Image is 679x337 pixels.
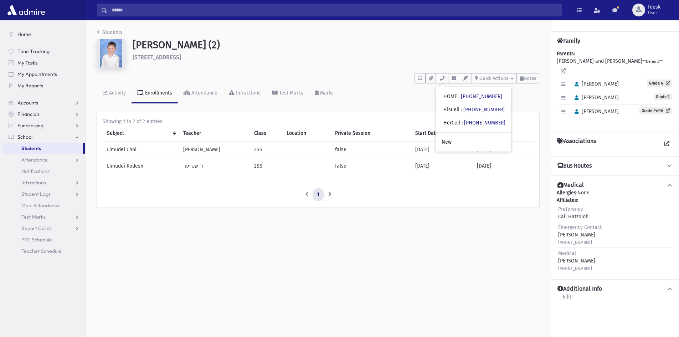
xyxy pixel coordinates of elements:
[3,245,85,257] a: Teacher Schedule
[17,31,31,37] span: Home
[21,191,51,197] span: Student Logs
[178,83,223,103] a: Attendance
[571,95,619,101] span: [PERSON_NAME]
[17,82,43,89] span: My Reports
[558,206,583,212] span: Preference
[133,54,539,61] h6: [STREET_ADDRESS]
[557,197,578,203] b: Affiliates:
[21,179,46,186] span: Infractions
[557,189,673,274] div: None
[558,224,602,230] span: Emergency Contact
[558,205,588,220] div: Call Hatzoloh
[3,154,85,165] a: Attendance
[411,142,473,158] td: [DATE]
[97,39,125,67] img: +Cegf8=
[235,90,261,96] div: Infractions
[319,90,334,96] div: Marks
[3,211,85,223] a: Test Marks
[21,248,61,254] span: Teacher Schedule
[558,240,592,245] small: [PHONE_NUMBER]
[103,118,534,125] div: Showing 1 to 2 of 2 entries
[17,48,50,55] span: Time Tracking
[462,120,463,126] span: :
[463,107,505,113] a: [PHONE_NUMBER]
[3,143,83,154] a: Students
[648,4,660,10] span: fdesk
[17,71,57,77] span: My Appointments
[443,106,505,113] div: HisCell
[411,125,473,142] th: Start Date
[3,177,85,188] a: Infractions
[571,108,619,114] span: [PERSON_NAME]
[97,29,123,35] a: Students
[3,234,85,245] a: PTC Schedule
[660,138,673,150] a: View all Associations
[557,50,673,126] div: [PERSON_NAME] and [PERSON_NAME]
[3,165,85,177] a: Notifications
[461,107,462,113] span: :
[250,125,282,142] th: Class
[108,90,126,96] div: Activity
[3,97,85,108] a: Accounts
[3,200,85,211] a: Meal Attendance
[557,285,602,293] h4: Additional Info
[17,134,32,140] span: School
[571,81,619,87] span: [PERSON_NAME]
[331,142,411,158] td: false
[562,293,572,306] a: Edit
[557,37,580,44] h4: Family
[17,122,43,129] span: Fundraising
[436,136,511,149] a: New
[557,51,575,57] b: Parents:
[103,125,179,142] th: Subject
[557,162,673,170] button: Bus Routes
[654,93,672,100] span: Grade 2
[17,60,37,66] span: My Tasks
[309,83,339,103] a: Marks
[266,83,309,103] a: Test Marks
[557,182,584,189] h4: Medical
[461,93,502,99] a: [PHONE_NUMBER]
[639,107,672,114] a: Grade Pre1A
[3,223,85,234] a: Report Cards
[464,120,505,126] a: [PHONE_NUMBER]
[250,142,282,158] td: 2SS
[647,80,672,87] a: Grade 4
[558,250,576,256] span: Medical
[313,188,324,201] a: 1
[411,158,473,174] td: [DATE]
[278,90,303,96] div: Test Marks
[282,125,331,142] th: Location
[557,162,592,170] h4: Bus Routes
[558,224,602,246] div: [PERSON_NAME]
[517,73,539,83] button: Notes
[21,202,60,209] span: Meal Attendance
[103,158,179,174] td: Limudei Kodesh
[21,157,48,163] span: Attendance
[179,125,250,142] th: Teacher
[97,83,132,103] a: Activity
[179,142,250,158] td: [PERSON_NAME]
[6,3,47,17] img: AdmirePro
[557,190,577,196] b: Allergies:
[473,158,534,174] td: [DATE]
[144,90,172,96] div: Enrollments
[458,93,459,99] span: :
[479,76,508,81] span: Quick Actions
[3,80,85,91] a: My Reports
[443,93,502,100] div: HOME
[524,76,536,81] span: Notes
[443,119,505,127] div: HerCell
[3,120,85,131] a: Fundraising
[107,4,562,16] input: Search
[3,29,85,40] a: Home
[21,225,52,231] span: Report Cards
[557,138,596,150] h4: Associations
[3,68,85,80] a: My Appointments
[557,285,673,293] button: Additional Info
[17,99,38,106] span: Accounts
[103,142,179,158] td: Limudei Chol
[179,158,250,174] td: ר' שטייער
[223,83,266,103] a: Infractions
[3,108,85,120] a: Financials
